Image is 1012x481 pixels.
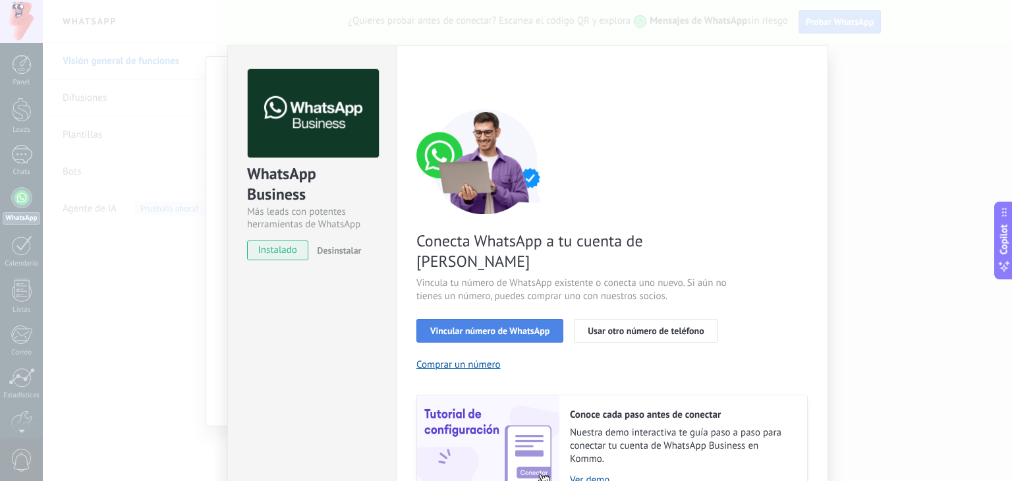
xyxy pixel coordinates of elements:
span: Conecta WhatsApp a tu cuenta de [PERSON_NAME] [416,231,730,271]
img: logo_main.png [248,69,379,158]
span: Copilot [998,225,1011,255]
img: connect number [416,109,555,214]
div: WhatsApp Business [247,163,377,206]
span: instalado [248,240,308,260]
button: Comprar un número [416,358,501,371]
div: Más leads con potentes herramientas de WhatsApp [247,206,377,231]
span: Usar otro número de teléfono [588,326,704,335]
span: Desinstalar [317,244,361,256]
button: Usar otro número de teléfono [574,319,717,343]
span: Vincula tu número de WhatsApp existente o conecta uno nuevo. Si aún no tienes un número, puedes c... [416,277,730,303]
span: Nuestra demo interactiva te guía paso a paso para conectar tu cuenta de WhatsApp Business en Kommo. [570,426,794,466]
span: Vincular número de WhatsApp [430,326,549,335]
button: Desinstalar [312,240,361,260]
button: Vincular número de WhatsApp [416,319,563,343]
h2: Conoce cada paso antes de conectar [570,409,794,421]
